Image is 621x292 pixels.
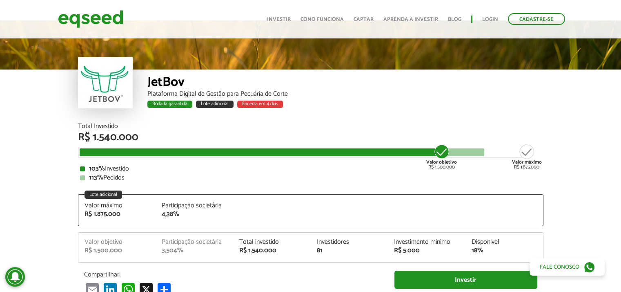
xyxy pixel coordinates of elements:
[89,172,103,183] strong: 113%
[147,76,543,91] div: JetBov
[508,13,565,25] a: Cadastre-se
[239,247,305,254] div: R$ 1.540.000
[85,247,150,254] div: R$ 1.500.000
[239,239,305,245] div: Total investido
[394,271,537,289] a: Investir
[472,239,537,245] div: Disponível
[426,144,457,170] div: R$ 1.500.000
[85,191,122,199] div: Lote adicional
[85,239,150,245] div: Valor objetivo
[267,17,291,22] a: Investir
[84,271,382,279] p: Compartilhar:
[512,144,542,170] div: R$ 1.875.000
[394,247,459,254] div: R$ 5.000
[162,211,227,218] div: 4,38%
[85,202,150,209] div: Valor máximo
[316,247,382,254] div: 81
[162,202,227,209] div: Participação societária
[78,132,543,143] div: R$ 1.540.000
[383,17,438,22] a: Aprenda a investir
[426,158,457,166] strong: Valor objetivo
[394,239,459,245] div: Investimento mínimo
[472,247,537,254] div: 18%
[482,17,498,22] a: Login
[512,158,542,166] strong: Valor máximo
[80,175,541,181] div: Pedidos
[80,166,541,172] div: Investido
[85,211,150,218] div: R$ 1.875.000
[196,101,234,108] div: Lote adicional
[162,247,227,254] div: 3,504%
[147,91,543,97] div: Plataforma Digital de Gestão para Pecuária de Corte
[300,17,344,22] a: Como funciona
[147,101,192,108] div: Rodada garantida
[58,8,123,30] img: EqSeed
[354,17,374,22] a: Captar
[162,239,227,245] div: Participação societária
[530,258,605,276] a: Fale conosco
[316,239,382,245] div: Investidores
[89,163,105,174] strong: 103%
[448,17,461,22] a: Blog
[78,123,543,130] div: Total Investido
[237,101,283,108] div: Encerra em 4 dias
